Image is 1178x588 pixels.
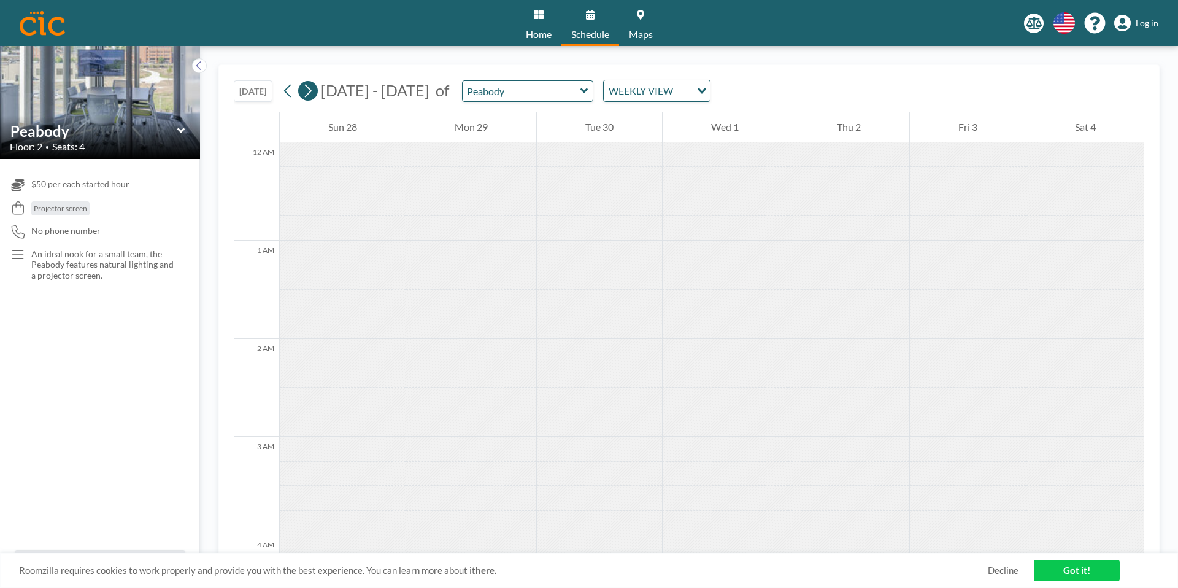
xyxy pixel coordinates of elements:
[31,249,175,281] p: An ideal nook for a small team, the Peabody features natural lighting and a projector screen.
[788,112,909,142] div: Thu 2
[45,143,49,151] span: •
[406,112,536,142] div: Mon 29
[10,141,42,153] span: Floor: 2
[1026,112,1144,142] div: Sat 4
[234,80,272,102] button: [DATE]
[571,29,609,39] span: Schedule
[537,112,662,142] div: Tue 30
[436,81,449,100] span: of
[34,204,87,213] span: Projector screen
[31,225,101,236] span: No phone number
[280,112,406,142] div: Sun 28
[234,339,279,437] div: 2 AM
[910,112,1026,142] div: Fri 3
[677,83,690,99] input: Search for option
[606,83,676,99] span: WEEKLY VIEW
[475,565,496,576] a: here.
[234,241,279,339] div: 1 AM
[10,122,177,140] input: Peabody
[20,11,65,36] img: organization-logo
[19,565,988,576] span: Roomzilla requires cookies to work properly and provide you with the best experience. You can lea...
[321,81,429,99] span: [DATE] - [DATE]
[234,437,279,535] div: 3 AM
[52,141,85,153] span: Seats: 4
[234,142,279,241] div: 12 AM
[526,29,552,39] span: Home
[1136,18,1158,29] span: Log in
[1114,15,1158,32] a: Log in
[31,179,129,190] span: $50 per each started hour
[629,29,653,39] span: Maps
[463,81,580,101] input: Peabody
[988,565,1018,576] a: Decline
[15,550,185,573] button: All resources
[1034,560,1120,581] a: Got it!
[663,112,787,142] div: Wed 1
[604,80,710,101] div: Search for option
